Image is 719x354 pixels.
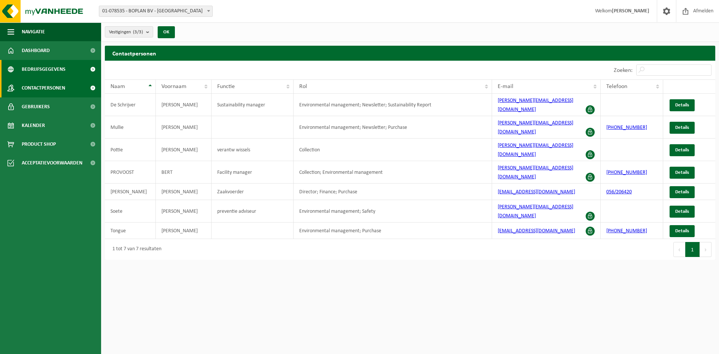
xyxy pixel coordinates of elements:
[110,84,125,90] span: Naam
[606,84,627,90] span: Telefoon
[498,84,513,90] span: E-mail
[606,170,647,175] a: [PHONE_NUMBER]
[99,6,212,16] span: 01-078535 - BOPLAN BV - MOORSELE
[158,26,175,38] button: OK
[133,30,143,34] count: (3/3)
[498,189,575,195] a: [EMAIL_ADDRESS][DOMAIN_NAME]
[670,206,695,218] a: Details
[105,161,156,184] td: PROVOOST
[22,154,82,172] span: Acceptatievoorwaarden
[109,27,143,38] span: Vestigingen
[498,120,573,135] a: [PERSON_NAME][EMAIL_ADDRESS][DOMAIN_NAME]
[105,184,156,200] td: [PERSON_NAME]
[156,139,212,161] td: [PERSON_NAME]
[105,116,156,139] td: Mullie
[212,139,294,161] td: verantw wissels
[156,116,212,139] td: [PERSON_NAME]
[670,122,695,134] a: Details
[498,165,573,180] a: [PERSON_NAME][EMAIL_ADDRESS][DOMAIN_NAME]
[217,84,235,90] span: Functie
[606,228,647,234] a: [PHONE_NUMBER]
[105,139,156,161] td: Pottie
[22,41,50,60] span: Dashboard
[156,161,212,184] td: BERT
[294,161,492,184] td: Collection; Environmental management
[105,94,156,116] td: De Schrijver
[675,125,689,130] span: Details
[498,228,575,234] a: [EMAIL_ADDRESS][DOMAIN_NAME]
[22,116,45,135] span: Kalender
[675,190,689,194] span: Details
[22,79,65,97] span: Contactpersonen
[294,223,492,239] td: Environmental management; Purchase
[606,189,632,195] a: 056/206420
[109,243,161,256] div: 1 tot 7 van 7 resultaten
[670,99,695,111] a: Details
[700,242,712,257] button: Next
[156,184,212,200] td: [PERSON_NAME]
[675,170,689,175] span: Details
[99,6,213,17] span: 01-078535 - BOPLAN BV - MOORSELE
[670,186,695,198] a: Details
[105,223,156,239] td: Tongue
[22,135,56,154] span: Product Shop
[161,84,186,90] span: Voornaam
[156,94,212,116] td: [PERSON_NAME]
[498,204,573,219] a: [PERSON_NAME][EMAIL_ADDRESS][DOMAIN_NAME]
[498,98,573,112] a: [PERSON_NAME][EMAIL_ADDRESS][DOMAIN_NAME]
[294,116,492,139] td: Environmental management; Newsletter; Purchase
[105,26,153,37] button: Vestigingen(3/3)
[498,143,573,157] a: [PERSON_NAME][EMAIL_ADDRESS][DOMAIN_NAME]
[22,60,66,79] span: Bedrijfsgegevens
[673,242,685,257] button: Previous
[156,223,212,239] td: [PERSON_NAME]
[606,125,647,130] a: [PHONE_NUMBER]
[294,94,492,116] td: Environmental management; Newsletter; Sustainability Report
[105,200,156,223] td: Soete
[614,67,632,73] label: Zoeken:
[212,184,294,200] td: Zaakvoerder
[294,184,492,200] td: Director; Finance; Purchase
[675,229,689,233] span: Details
[675,209,689,214] span: Details
[670,167,695,179] a: Details
[612,8,649,14] strong: [PERSON_NAME]
[156,200,212,223] td: [PERSON_NAME]
[685,242,700,257] button: 1
[299,84,307,90] span: Rol
[670,144,695,156] a: Details
[22,97,50,116] span: Gebruikers
[294,139,492,161] td: Collection
[675,103,689,108] span: Details
[212,161,294,184] td: Facility manager
[105,46,715,60] h2: Contactpersonen
[212,94,294,116] td: Sustainability manager
[294,200,492,223] td: Environmental management; Safety
[675,148,689,152] span: Details
[212,200,294,223] td: preventie adviseur
[22,22,45,41] span: Navigatie
[670,225,695,237] a: Details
